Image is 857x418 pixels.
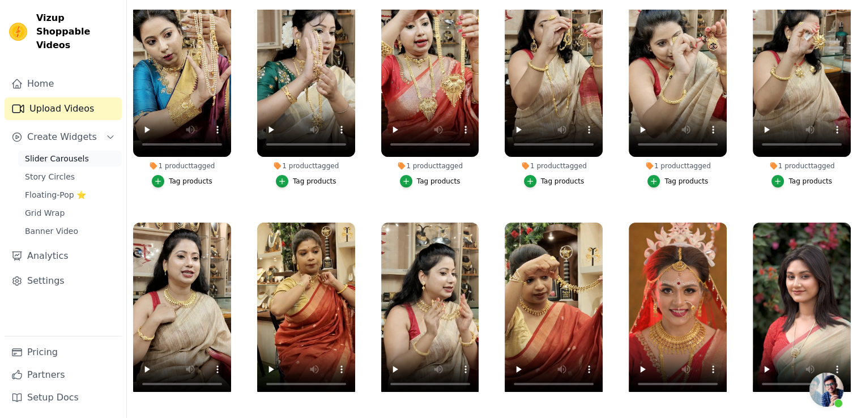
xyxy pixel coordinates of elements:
a: Floating-Pop ⭐ [18,187,122,203]
span: Create Widgets [27,130,97,144]
div: Tag products [417,177,461,186]
a: Setup Docs [5,386,122,409]
span: Grid Wrap [25,207,65,219]
div: 1 product tagged [381,161,479,170]
div: Tag products [169,177,212,186]
a: Banner Video [18,223,122,239]
a: Slider Carousels [18,151,122,167]
div: Tag products [541,177,585,186]
a: Open chat [809,373,843,407]
img: Vizup [9,23,27,41]
button: Tag products [152,175,212,187]
a: Analytics [5,245,122,267]
button: Create Widgets [5,126,122,148]
a: Story Circles [18,169,122,185]
span: Vizup Shoppable Videos [36,11,117,52]
div: Tag products [788,177,832,186]
a: Home [5,72,122,95]
div: 1 product tagged [505,161,603,170]
a: Upload Videos [5,97,122,120]
a: Grid Wrap [18,205,122,221]
span: Floating-Pop ⭐ [25,189,86,201]
span: Story Circles [25,171,75,182]
div: Tag products [664,177,708,186]
button: Tag products [771,175,832,187]
div: 1 product tagged [753,161,851,170]
a: Partners [5,364,122,386]
span: Banner Video [25,225,78,237]
div: Tag products [293,177,336,186]
button: Tag products [276,175,336,187]
button: Tag products [400,175,461,187]
div: 1 product tagged [257,161,355,170]
div: 1 product tagged [133,161,231,170]
a: Pricing [5,341,122,364]
span: Slider Carousels [25,153,89,164]
div: 1 product tagged [629,161,727,170]
a: Settings [5,270,122,292]
button: Tag products [524,175,585,187]
button: Tag products [647,175,708,187]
